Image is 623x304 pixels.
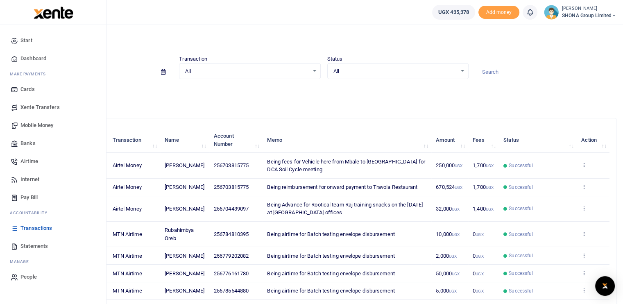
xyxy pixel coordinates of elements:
th: Status: activate to sort column ascending [499,127,577,153]
span: All [333,67,457,75]
span: countability [16,210,47,216]
span: Being airtime for Batch testing envelope disbursement [267,288,394,294]
span: Successful [509,231,533,238]
span: 250,000 [436,162,462,168]
span: 1,700 [473,162,494,168]
small: UGX [486,207,494,211]
span: [PERSON_NAME] [165,184,204,190]
span: 5,000 [436,288,457,294]
span: 50,000 [436,270,460,277]
small: UGX [452,207,460,211]
span: Cards [20,85,35,93]
h4: Transactions [31,35,616,44]
a: People [7,268,100,286]
span: Rubahimbya Oreb [165,227,194,241]
small: UGX [476,289,483,293]
span: 256776161780 [214,270,249,277]
span: Airtel Money [113,162,142,168]
span: People [20,273,37,281]
span: MTN Airtime [113,288,142,294]
span: Being airtime for Batch testing envelope disbursement [267,270,394,277]
span: Statements [20,242,48,250]
a: Add money [478,9,519,15]
span: [PERSON_NAME] [165,270,204,277]
span: 0 [473,253,483,259]
th: Memo: activate to sort column ascending [263,127,431,153]
small: UGX [452,272,460,276]
th: Transaction: activate to sort column ascending [108,127,160,153]
li: Ac [7,206,100,219]
span: 256703815775 [214,162,249,168]
span: Successful [509,287,533,295]
span: MTN Airtime [113,270,142,277]
span: 32,000 [436,206,460,212]
span: Being airtime for Batch testing envelope disbursement [267,231,394,237]
small: UGX [449,289,457,293]
label: Status [327,55,343,63]
div: Open Intercom Messenger [595,276,615,296]
li: Wallet ballance [429,5,478,20]
small: UGX [486,163,494,168]
span: MTN Airtime [113,231,142,237]
a: UGX 435,378 [432,5,475,20]
span: ake Payments [14,71,46,77]
small: UGX [452,232,460,237]
span: 256784810395 [214,231,249,237]
a: logo-small logo-large logo-large [33,9,73,15]
span: Successful [509,205,533,212]
small: UGX [455,163,462,168]
small: UGX [486,185,494,190]
span: Successful [509,162,533,169]
span: Successful [509,270,533,277]
small: UGX [476,254,483,259]
span: Being airtime for Batch testing envelope disbursement [267,253,394,259]
th: Fees: activate to sort column ascending [468,127,499,153]
a: Mobile Money [7,116,100,134]
span: Start [20,36,32,45]
span: Airtel Money [113,184,142,190]
small: UGX [476,232,483,237]
img: logo-large [34,7,73,19]
span: 10,000 [436,231,460,237]
a: Airtime [7,152,100,170]
span: 256785544880 [214,288,249,294]
span: 670,524 [436,184,462,190]
li: M [7,68,100,80]
span: Successful [509,184,533,191]
th: Account Number: activate to sort column ascending [209,127,263,153]
span: Being fees for Vehicle here from Mbale to [GEOGRAPHIC_DATA] for DCA Soil Cycle meeting [267,159,425,173]
small: UGX [455,185,462,190]
span: Internet [20,175,39,184]
span: MTN Airtime [113,253,142,259]
th: Amount: activate to sort column ascending [431,127,468,153]
a: Banks [7,134,100,152]
li: M [7,255,100,268]
span: Banks [20,139,36,147]
span: Pay Bill [20,193,38,202]
span: All [185,67,308,75]
span: Being Advance for Rootical team Raj training snacks on the [DATE] at [GEOGRAPHIC_DATA] offices [267,202,423,216]
span: Mobile Money [20,121,53,129]
span: Dashboard [20,54,46,63]
span: 256779202082 [214,253,249,259]
span: Airtime [20,157,38,166]
span: 256703815775 [214,184,249,190]
label: Transaction [179,55,207,63]
span: [PERSON_NAME] [165,288,204,294]
a: Start [7,32,100,50]
img: profile-user [544,5,559,20]
span: UGX 435,378 [438,8,469,16]
span: SHONA Group Limited [562,12,616,19]
span: 1,400 [473,206,494,212]
small: UGX [476,272,483,276]
span: [PERSON_NAME] [165,206,204,212]
th: Name: activate to sort column ascending [160,127,209,153]
a: Statements [7,237,100,255]
span: [PERSON_NAME] [165,162,204,168]
span: 0 [473,288,483,294]
input: Search [475,65,616,79]
span: Transactions [20,224,52,232]
span: Add money [478,6,519,19]
span: 2,000 [436,253,457,259]
span: Xente Transfers [20,103,60,111]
